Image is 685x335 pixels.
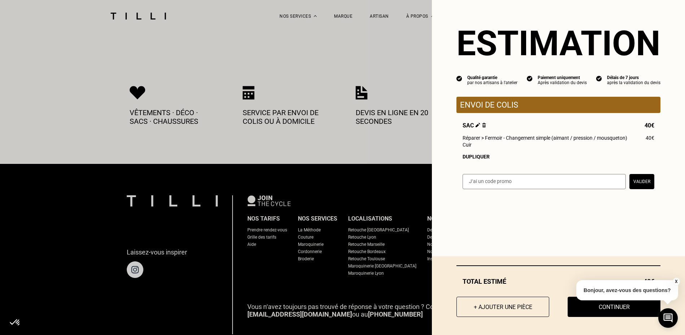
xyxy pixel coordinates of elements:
[527,75,533,82] img: icon list info
[645,122,654,129] span: 40€
[456,278,660,285] div: Total estimé
[607,80,660,85] div: après la validation du devis
[629,174,654,189] button: Valider
[467,80,517,85] div: par nos artisans à l'atelier
[463,174,626,189] input: J‘ai un code promo
[456,75,462,82] img: icon list info
[467,75,517,80] div: Qualité garantie
[456,297,549,317] button: + Ajouter une pièce
[538,75,587,80] div: Paiement uniquement
[456,23,660,64] section: Estimation
[463,154,654,160] div: Dupliquer
[607,75,660,80] div: Délais de 7 jours
[476,123,480,127] img: Éditer
[672,278,680,286] button: X
[463,135,627,141] span: Réparer > Fermoir - Changement simple (aimant / pression / mousqueton)
[460,100,657,109] p: Envoi de colis
[482,123,486,127] img: Supprimer
[596,75,602,82] img: icon list info
[538,80,587,85] div: Après validation du devis
[646,135,654,141] span: 40€
[576,280,678,300] p: Bonjour, avez-vous des questions?
[568,297,660,317] button: Continuer
[463,122,486,129] span: Sac
[463,142,472,148] span: Cuir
